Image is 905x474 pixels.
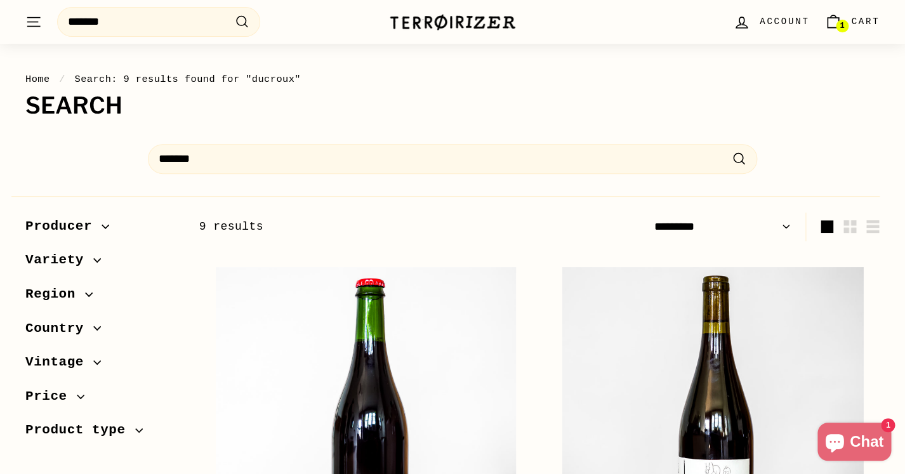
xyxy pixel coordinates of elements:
[25,246,179,280] button: Variety
[74,74,300,85] span: Search: 9 results found for "ducroux"
[199,218,539,236] div: 9 results
[25,419,135,441] span: Product type
[814,423,895,464] inbox-online-store-chat: Shopify online store chat
[25,383,179,417] button: Price
[25,249,93,271] span: Variety
[25,74,50,85] a: Home
[25,386,77,407] span: Price
[25,280,179,315] button: Region
[25,318,93,339] span: Country
[25,93,880,119] h1: Search
[25,72,880,87] nav: breadcrumbs
[840,22,844,30] span: 1
[25,348,179,383] button: Vintage
[25,315,179,349] button: Country
[760,15,809,29] span: Account
[25,216,102,237] span: Producer
[25,213,179,247] button: Producer
[25,284,85,305] span: Region
[56,74,69,85] span: /
[25,416,179,451] button: Product type
[25,352,93,373] span: Vintage
[817,3,887,41] a: Cart
[725,3,817,41] a: Account
[851,15,880,29] span: Cart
